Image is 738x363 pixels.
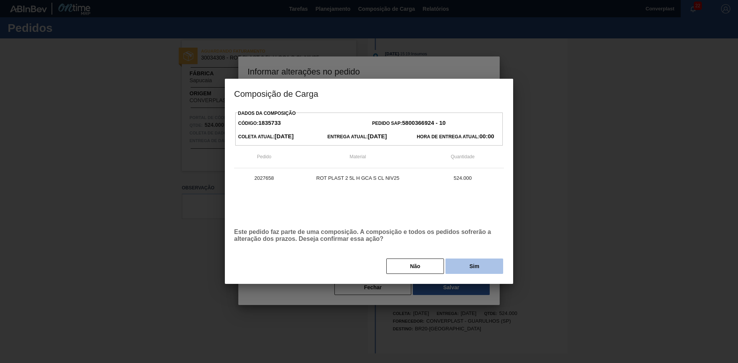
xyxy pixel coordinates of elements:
[258,119,281,126] font: 1835733
[316,175,399,181] font: ROT PLAST 2 5L H GCA S CL NIV25
[469,263,479,269] font: Sim
[254,175,274,181] font: 2027658
[445,259,503,274] button: Sim
[410,263,420,269] font: Não
[238,134,275,139] font: Coleta Atual:
[327,134,368,139] font: Entrega Atual:
[479,133,494,139] font: 00:00
[234,229,491,242] font: Este pedido faz parte de uma composição. A composição e todos os pedidos sofrerão a alteração dos...
[451,154,475,159] font: Quantidade
[454,175,472,181] font: 524.000
[257,154,271,159] font: Pedido
[417,134,479,139] font: Hora de Entrega Atual:
[274,133,294,139] font: [DATE]
[402,119,445,126] font: 5800366924 - 10
[238,121,259,126] font: Código:
[386,259,444,274] button: Não
[372,121,402,126] font: Pedido SAP:
[368,133,387,139] font: [DATE]
[234,89,318,99] font: Composição de Carga
[238,111,296,116] font: Dados da Composição
[350,154,366,159] font: Material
